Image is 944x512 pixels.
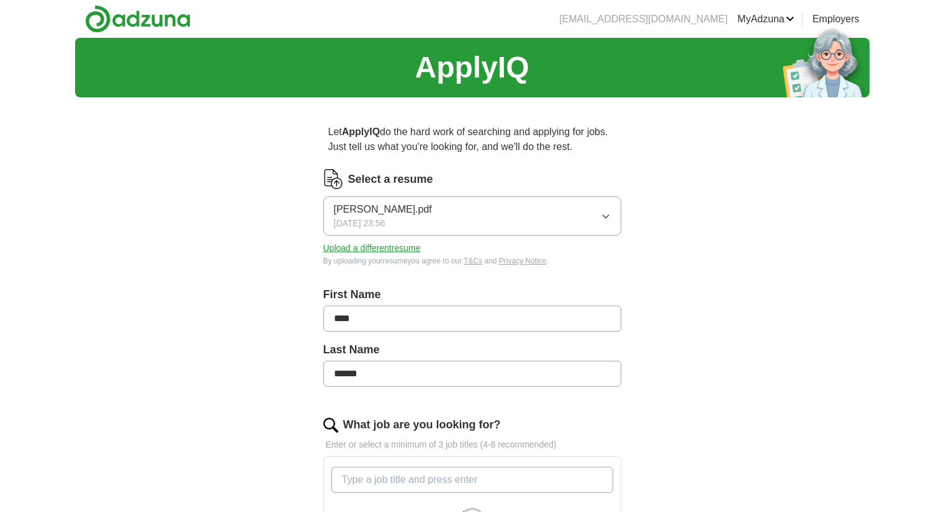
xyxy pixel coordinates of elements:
a: Employers [812,12,860,27]
img: Adzuna logo [85,5,191,33]
p: Let do the hard work of searching and applying for jobs. Just tell us what you're looking for, an... [323,120,621,159]
label: What job are you looking for? [343,417,501,433]
a: T&Cs [464,257,482,265]
a: MyAdzuna [737,12,794,27]
button: [PERSON_NAME].pdf[DATE] 23:56 [323,196,621,236]
div: By uploading your resume you agree to our and . [323,255,621,267]
a: Privacy Notice [499,257,547,265]
p: Enter or select a minimum of 3 job titles (4-8 recommended) [323,438,621,451]
li: [EMAIL_ADDRESS][DOMAIN_NAME] [559,12,727,27]
strong: ApplyIQ [342,126,380,137]
label: First Name [323,286,621,303]
span: [DATE] 23:56 [334,217,385,230]
span: [PERSON_NAME].pdf [334,202,432,217]
input: Type a job title and press enter [331,467,613,493]
label: Last Name [323,342,621,358]
img: CV Icon [323,169,343,189]
label: Select a resume [348,171,433,188]
h1: ApplyIQ [415,45,529,90]
button: Upload a differentresume [323,242,421,255]
img: search.png [323,418,338,433]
